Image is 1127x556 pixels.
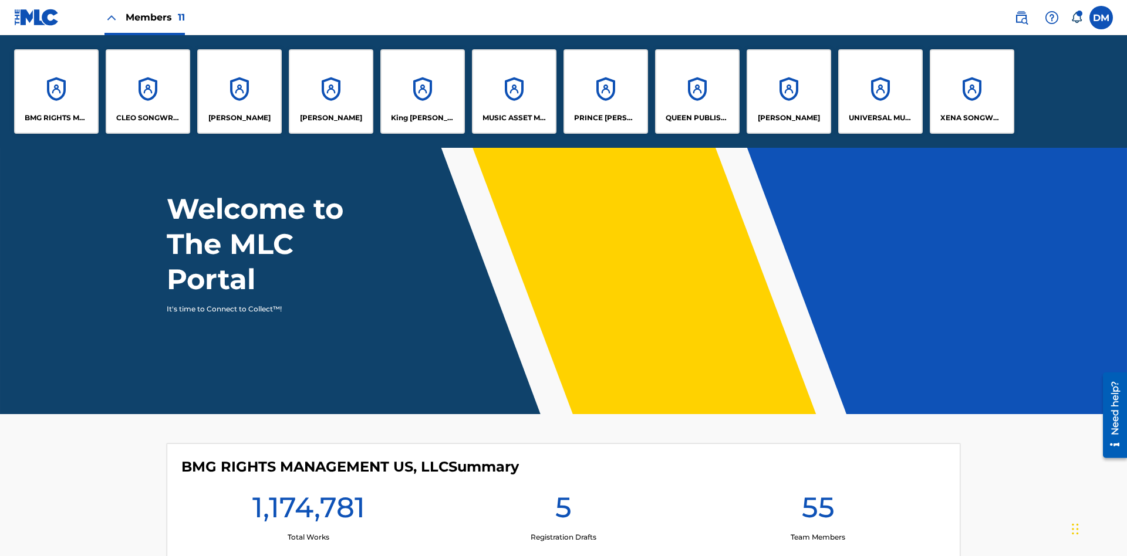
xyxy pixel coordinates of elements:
h1: 55 [802,490,835,532]
div: Help [1040,6,1064,29]
a: AccountsCLEO SONGWRITER [106,49,190,134]
img: Close [104,11,119,25]
p: It's time to Connect to Collect™! [167,304,370,314]
a: Public Search [1010,6,1033,29]
p: CLEO SONGWRITER [116,113,180,123]
p: ELVIS COSTELLO [208,113,271,123]
a: AccountsQUEEN PUBLISHA [655,49,740,134]
a: AccountsUNIVERSAL MUSIC PUB GROUP [838,49,923,134]
a: Accounts[PERSON_NAME] [747,49,831,134]
a: AccountsMUSIC ASSET MANAGEMENT (MAM) [472,49,556,134]
h1: 1,174,781 [252,490,365,532]
p: King McTesterson [391,113,455,123]
a: Accounts[PERSON_NAME] [289,49,373,134]
a: AccountsBMG RIGHTS MANAGEMENT US, LLC [14,49,99,134]
p: MUSIC ASSET MANAGEMENT (MAM) [482,113,546,123]
a: AccountsKing [PERSON_NAME] [380,49,465,134]
div: User Menu [1089,6,1113,29]
p: Team Members [791,532,845,543]
div: Drag [1072,511,1079,547]
img: search [1014,11,1028,25]
p: Total Works [288,532,329,543]
p: XENA SONGWRITER [940,113,1004,123]
a: AccountsPRINCE [PERSON_NAME] [563,49,648,134]
p: UNIVERSAL MUSIC PUB GROUP [849,113,913,123]
div: Notifications [1071,12,1082,23]
p: PRINCE MCTESTERSON [574,113,638,123]
iframe: Resource Center [1094,368,1127,464]
img: MLC Logo [14,9,59,26]
a: Accounts[PERSON_NAME] [197,49,282,134]
p: QUEEN PUBLISHA [666,113,730,123]
img: help [1045,11,1059,25]
h4: BMG RIGHTS MANAGEMENT US, LLC [181,458,519,476]
span: Members [126,11,185,24]
p: BMG RIGHTS MANAGEMENT US, LLC [25,113,89,123]
h1: 5 [555,490,572,532]
iframe: Chat Widget [1068,500,1127,556]
a: AccountsXENA SONGWRITER [930,49,1014,134]
p: EYAMA MCSINGER [300,113,362,123]
h1: Welcome to The MLC Portal [167,191,386,297]
p: Registration Drafts [531,532,596,543]
p: RONALD MCTESTERSON [758,113,820,123]
span: 11 [178,12,185,23]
